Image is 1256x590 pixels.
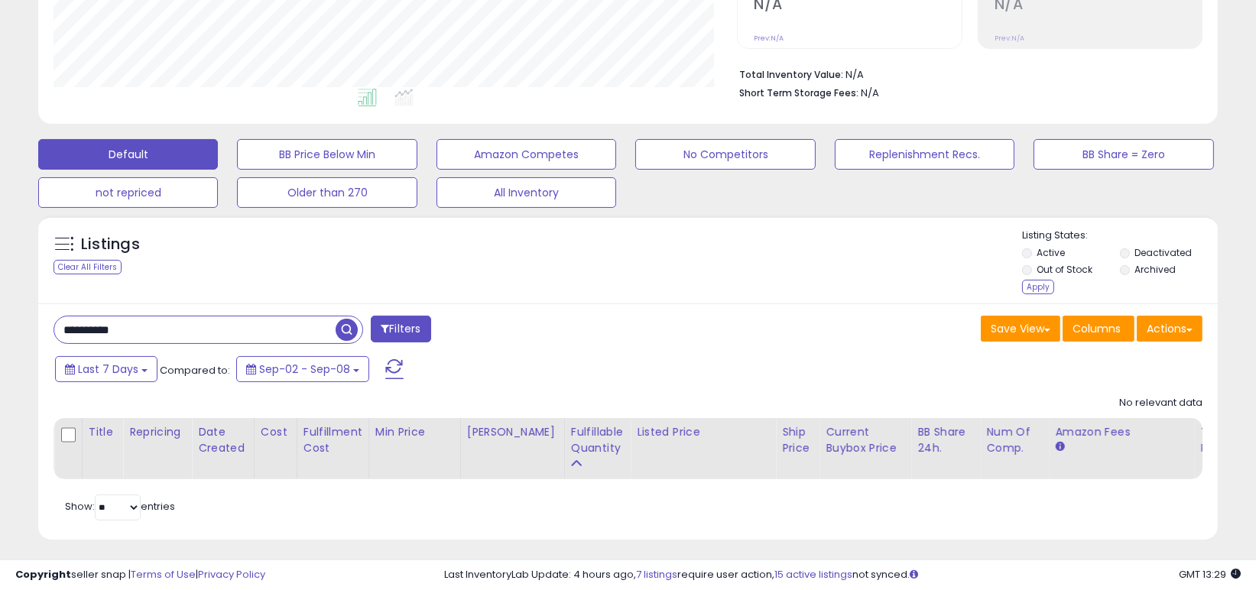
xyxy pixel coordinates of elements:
[1134,263,1176,276] label: Archived
[636,567,677,582] a: 7 listings
[1137,316,1202,342] button: Actions
[54,260,122,274] div: Clear All Filters
[774,567,852,582] a: 15 active listings
[15,568,265,582] div: seller snap | |
[237,139,417,170] button: BB Price Below Min
[861,86,879,100] span: N/A
[437,139,616,170] button: Amazon Competes
[89,424,116,440] div: Title
[1022,280,1054,294] div: Apply
[1119,396,1202,410] div: No relevant data
[198,567,265,582] a: Privacy Policy
[739,86,858,99] b: Short Term Storage Fees:
[237,177,417,208] button: Older than 270
[375,424,454,440] div: Min Price
[1034,139,1213,170] button: BB Share = Zero
[371,316,430,342] button: Filters
[637,424,769,440] div: Listed Price
[1134,246,1192,259] label: Deactivated
[986,424,1042,456] div: Num of Comp.
[1073,321,1121,336] span: Columns
[444,568,1241,582] div: Last InventoryLab Update: 4 hours ago, require user action, not synced.
[261,424,290,440] div: Cost
[1063,316,1134,342] button: Columns
[1037,246,1065,259] label: Active
[236,356,369,382] button: Sep-02 - Sep-08
[1179,567,1241,582] span: 2025-09-16 13:29 GMT
[1200,424,1256,456] div: Total Rev.
[81,234,140,255] h5: Listings
[835,139,1014,170] button: Replenishment Recs.
[571,424,624,456] div: Fulfillable Quantity
[1055,424,1187,440] div: Amazon Fees
[38,177,218,208] button: not repriced
[739,64,1191,83] li: N/A
[303,424,362,456] div: Fulfillment Cost
[782,424,813,456] div: Ship Price
[38,139,218,170] button: Default
[995,34,1024,43] small: Prev: N/A
[78,361,138,377] span: Last 7 Days
[160,363,230,378] span: Compared to:
[131,567,196,582] a: Terms of Use
[65,499,175,514] span: Show: entries
[826,424,904,456] div: Current Buybox Price
[198,424,248,456] div: Date Created
[129,424,185,440] div: Repricing
[55,356,157,382] button: Last 7 Days
[1037,263,1092,276] label: Out of Stock
[739,68,843,81] b: Total Inventory Value:
[917,424,973,456] div: BB Share 24h.
[437,177,616,208] button: All Inventory
[1055,440,1064,454] small: Amazon Fees.
[1022,229,1218,243] p: Listing States:
[754,34,784,43] small: Prev: N/A
[15,567,71,582] strong: Copyright
[259,361,350,377] span: Sep-02 - Sep-08
[467,424,558,440] div: [PERSON_NAME]
[981,316,1060,342] button: Save View
[635,139,815,170] button: No Competitors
